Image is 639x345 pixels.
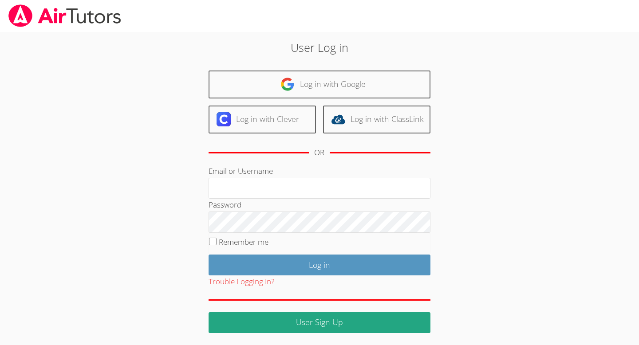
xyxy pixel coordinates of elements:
[209,71,430,98] a: Log in with Google
[314,146,324,159] div: OR
[217,112,231,126] img: clever-logo-6eab21bc6e7a338710f1a6ff85c0baf02591cd810cc4098c63d3a4b26e2feb20.svg
[323,106,430,133] a: Log in with ClassLink
[280,77,295,91] img: google-logo-50288ca7cdecda66e5e0955fdab243c47b7ad437acaf1139b6f446037453330a.svg
[209,312,430,333] a: User Sign Up
[209,255,430,275] input: Log in
[209,106,316,133] a: Log in with Clever
[331,112,345,126] img: classlink-logo-d6bb404cc1216ec64c9a2012d9dc4662098be43eaf13dc465df04b49fa7ab582.svg
[209,166,273,176] label: Email or Username
[147,39,492,56] h2: User Log in
[219,237,268,247] label: Remember me
[209,200,241,210] label: Password
[8,4,122,27] img: airtutors_banner-c4298cdbf04f3fff15de1276eac7730deb9818008684d7c2e4769d2f7ddbe033.png
[209,275,274,288] button: Trouble Logging In?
